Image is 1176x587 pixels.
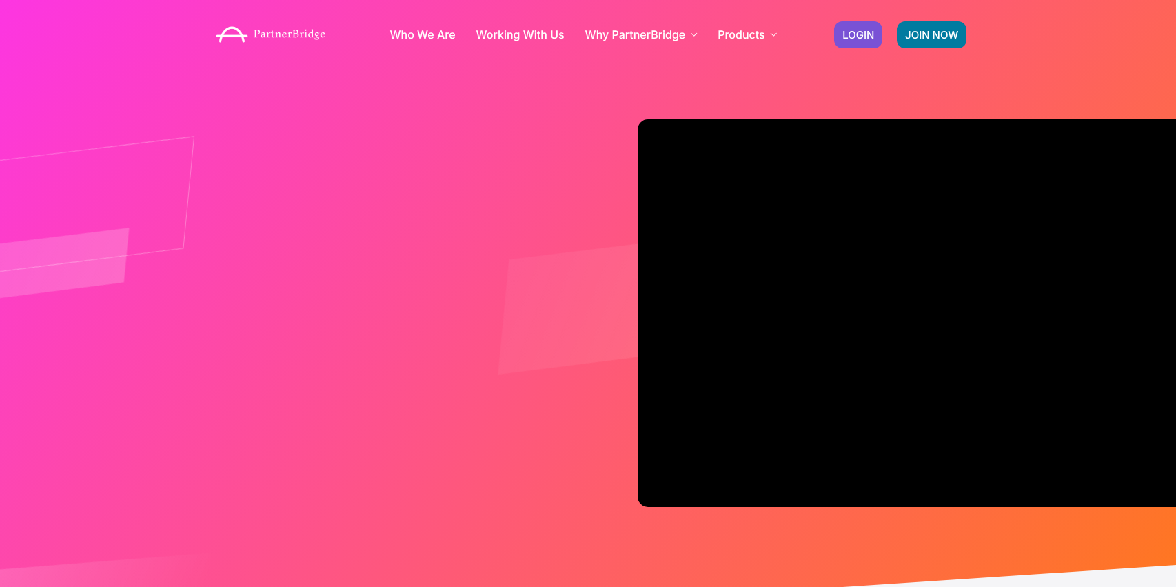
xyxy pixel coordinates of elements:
span: JOIN NOW [905,30,958,40]
a: Working With Us [476,29,565,40]
a: LOGIN [834,21,882,48]
a: Products [718,29,776,40]
span: LOGIN [842,30,874,40]
a: Who We Are [389,29,455,40]
a: Why PartnerBridge [585,29,698,40]
a: JOIN NOW [897,21,966,48]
